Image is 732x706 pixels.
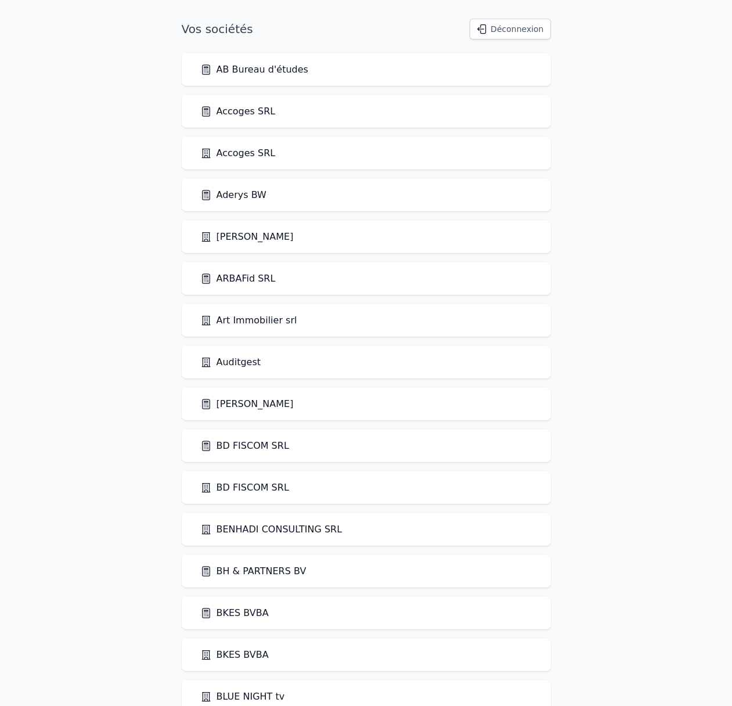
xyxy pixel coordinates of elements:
a: Auditgest [200,355,261,369]
a: BD FISCOM SRL [200,481,289,495]
a: ARBAFid SRL [200,272,276,286]
a: Art Immobilier srl [200,314,297,327]
a: Aderys BW [200,188,266,202]
a: BD FISCOM SRL [200,439,289,453]
a: Accoges SRL [200,105,276,118]
h1: Vos sociétés [182,21,253,37]
a: BENHADI CONSULTING SRL [200,523,342,536]
a: [PERSON_NAME] [200,230,294,244]
a: AB Bureau d'études [200,63,308,77]
a: BKES BVBA [200,648,269,662]
a: [PERSON_NAME] [200,397,294,411]
button: Déconnexion [470,19,550,39]
a: BKES BVBA [200,606,269,620]
a: BLUE NIGHT tv [200,690,285,704]
a: BH & PARTNERS BV [200,564,306,578]
a: Accoges SRL [200,146,276,160]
